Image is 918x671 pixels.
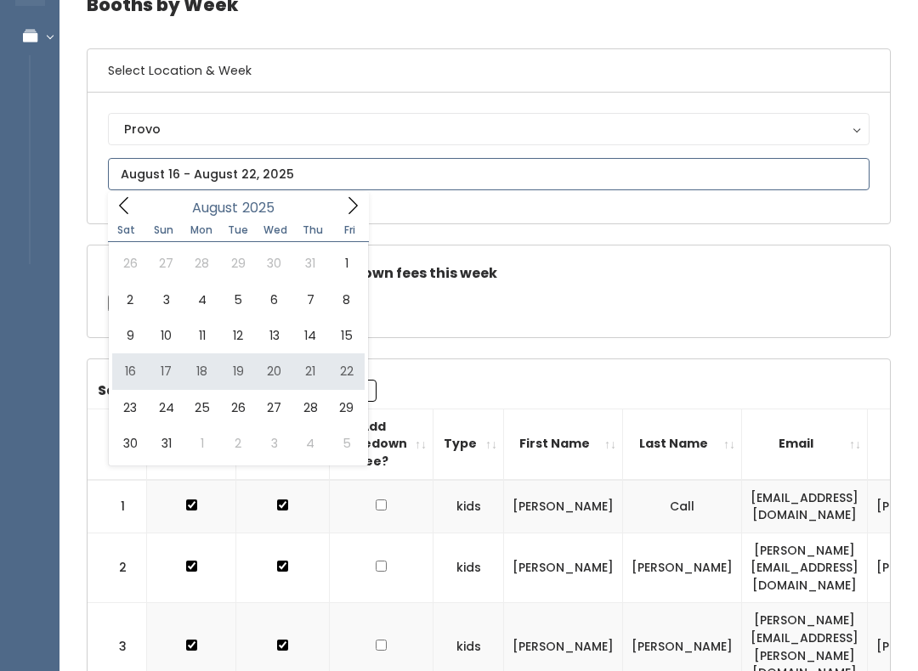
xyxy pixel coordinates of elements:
span: August 14, 2025 [292,318,328,353]
span: August 6, 2025 [257,282,292,318]
span: August 9, 2025 [112,318,148,353]
th: Add Takedown Fee?: activate to sort column ascending [330,409,433,479]
span: August 24, 2025 [148,390,184,426]
div: Provo [124,120,853,138]
span: August 8, 2025 [328,282,364,318]
td: kids [433,533,504,603]
span: August 5, 2025 [220,282,256,318]
span: July 29, 2025 [220,245,256,281]
span: August 23, 2025 [112,390,148,426]
span: August 27, 2025 [257,390,292,426]
span: July 27, 2025 [148,245,184,281]
span: July 28, 2025 [184,245,220,281]
span: August 31, 2025 [148,426,184,461]
td: Call [623,480,742,533]
span: Fri [331,225,369,235]
td: [PERSON_NAME][EMAIL_ADDRESS][DOMAIN_NAME] [742,533,868,603]
span: August 20, 2025 [257,353,292,389]
span: September 3, 2025 [257,426,292,461]
span: September 5, 2025 [328,426,364,461]
span: July 30, 2025 [257,245,292,281]
span: August 29, 2025 [328,390,364,426]
td: [EMAIL_ADDRESS][DOMAIN_NAME] [742,480,868,533]
span: Tue [219,225,257,235]
span: September 2, 2025 [220,426,256,461]
span: July 31, 2025 [292,245,328,281]
th: First Name: activate to sort column ascending [504,409,623,479]
td: [PERSON_NAME] [504,480,623,533]
span: August 10, 2025 [148,318,184,353]
span: August 1, 2025 [328,245,364,281]
label: Search: [98,380,377,402]
span: Sat [108,225,145,235]
span: August 2, 2025 [112,282,148,318]
span: Mon [183,225,220,235]
span: August 21, 2025 [292,353,328,389]
span: August 28, 2025 [292,390,328,426]
span: August 11, 2025 [184,318,220,353]
td: 1 [88,480,147,533]
td: [PERSON_NAME] [504,533,623,603]
h6: Select Location & Week [88,49,890,93]
span: Wed [257,225,294,235]
span: September 1, 2025 [184,426,220,461]
span: August 30, 2025 [112,426,148,461]
span: July 26, 2025 [112,245,148,281]
th: Type: activate to sort column ascending [433,409,504,479]
span: August 17, 2025 [148,353,184,389]
span: August 3, 2025 [148,282,184,318]
span: August 4, 2025 [184,282,220,318]
input: Year [238,197,289,218]
span: Thu [294,225,331,235]
span: August 13, 2025 [257,318,292,353]
span: Sun [145,225,183,235]
td: [PERSON_NAME] [623,533,742,603]
span: August 15, 2025 [328,318,364,353]
input: August 16 - August 22, 2025 [108,158,870,190]
span: September 4, 2025 [292,426,328,461]
span: August 26, 2025 [220,390,256,426]
th: Email: activate to sort column ascending [742,409,868,479]
span: August 18, 2025 [184,353,220,389]
span: August 22, 2025 [328,353,364,389]
span: August 25, 2025 [184,390,220,426]
span: August 16, 2025 [112,353,148,389]
span: August 7, 2025 [292,282,328,318]
th: Last Name: activate to sort column ascending [623,409,742,479]
td: 2 [88,533,147,603]
th: #: activate to sort column descending [88,409,147,479]
h5: Check this box if there are no takedown fees this week [108,266,870,281]
span: August [192,201,238,215]
span: August 12, 2025 [220,318,256,353]
td: kids [433,480,504,533]
span: August 19, 2025 [220,353,256,389]
button: Provo [108,113,870,145]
